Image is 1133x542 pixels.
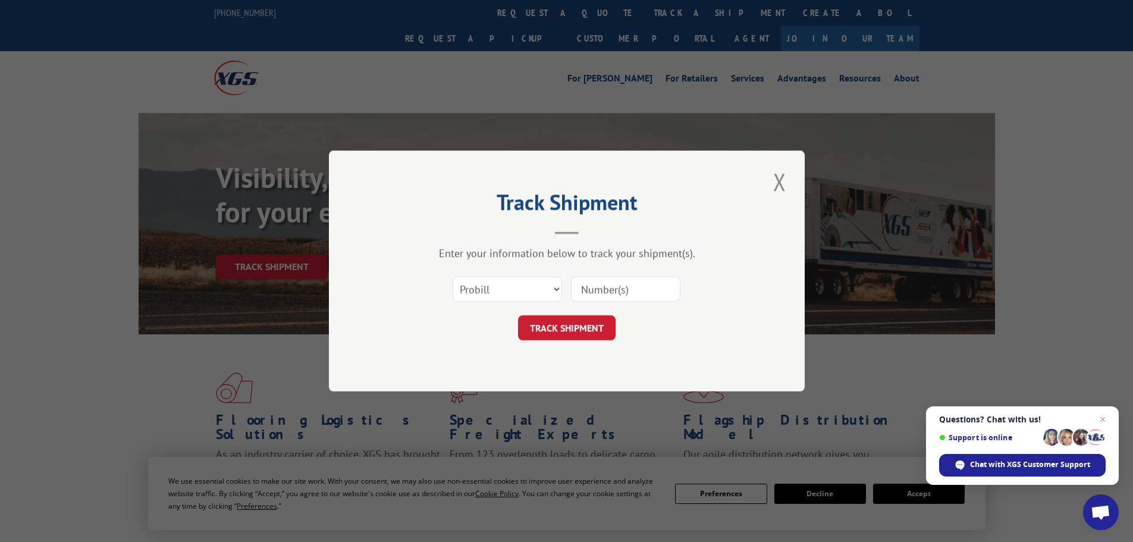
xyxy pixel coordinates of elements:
[939,433,1039,442] span: Support is online
[939,415,1106,424] span: Questions? Chat with us!
[1083,494,1119,530] a: Open chat
[770,165,790,198] button: Close modal
[939,454,1106,477] span: Chat with XGS Customer Support
[970,459,1090,470] span: Chat with XGS Customer Support
[518,315,616,340] button: TRACK SHIPMENT
[388,194,745,217] h2: Track Shipment
[388,246,745,260] div: Enter your information below to track your shipment(s).
[571,277,680,302] input: Number(s)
